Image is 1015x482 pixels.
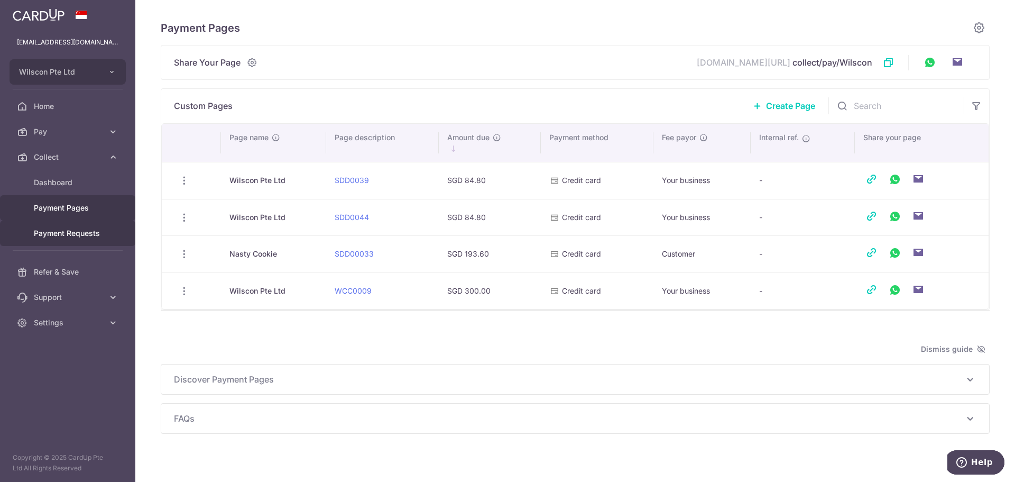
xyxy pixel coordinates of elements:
[766,99,815,112] span: Create Page
[662,286,710,295] span: Your business
[751,162,855,199] td: -
[174,412,964,425] span: FAQs
[221,162,326,199] td: Wilscon Pte Ltd
[34,126,104,137] span: Pay
[697,57,790,68] span: [DOMAIN_NAME][URL]
[740,93,828,119] a: Create Page
[34,203,104,213] span: Payment Pages
[792,57,872,68] span: collect/pay/Wilscon
[562,176,601,185] span: Credit card
[921,343,985,356] span: Dismiss guide
[34,152,104,162] span: Collect
[439,272,541,310] td: SGD 300.00
[174,373,964,386] span: Discover Payment Pages
[221,124,326,162] th: Page name
[855,124,989,162] th: Share your page
[662,176,710,185] span: Your business
[221,199,326,236] td: Wilscon Pte Ltd
[24,7,45,17] span: Help
[447,132,490,143] span: Amount due
[174,412,976,425] p: FAQs
[174,56,241,69] span: Share Your Page
[34,177,104,188] span: Dashboard
[653,124,751,162] th: Fee payor
[751,235,855,272] td: -
[34,228,104,239] span: Payment Requests
[751,272,855,310] td: -
[751,124,855,162] th: Internal ref.
[34,292,104,303] span: Support
[662,213,710,222] span: Your business
[439,235,541,272] td: SGD 193.60
[828,89,964,123] input: Search
[439,199,541,236] td: SGD 84.80
[221,272,326,310] td: Wilscon Pte Ltd
[562,213,601,222] span: Credit card
[541,124,653,162] th: Payment method
[34,101,104,112] span: Home
[13,8,64,21] img: CardUp
[662,249,695,258] span: Customer
[439,124,541,162] th: Amount due : activate to sort column descending
[562,249,601,258] span: Credit card
[174,373,976,386] p: Discover Payment Pages
[439,162,541,199] td: SGD 84.80
[10,59,126,85] button: Wilscon Pte Ltd
[161,20,240,37] h5: Payment Pages
[562,286,601,295] span: Credit card
[662,132,696,143] span: Fee payor
[17,37,118,48] p: [EMAIL_ADDRESS][DOMAIN_NAME]
[335,286,372,295] a: WCC0009
[335,176,369,185] a: SDD0039
[335,249,374,258] a: SDD00033
[174,99,233,112] p: Custom Pages
[335,213,369,222] a: SDD0044
[751,199,855,236] td: -
[34,317,104,328] span: Settings
[326,124,439,162] th: Page description
[229,132,269,143] span: Page name
[947,450,1004,477] iframe: Opens a widget where you can find more information
[34,267,104,277] span: Refer & Save
[19,67,97,77] span: Wilscon Pte Ltd
[221,235,326,272] td: Nasty Cookie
